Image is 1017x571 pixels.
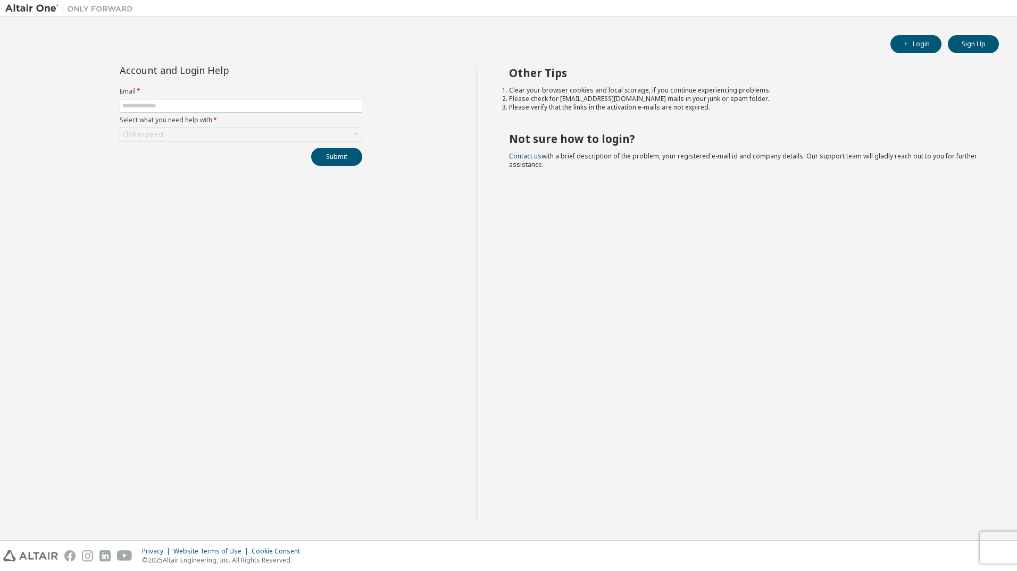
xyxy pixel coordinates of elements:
img: instagram.svg [82,550,93,561]
img: linkedin.svg [99,550,111,561]
img: Altair One [5,3,138,14]
label: Select what you need help with [120,116,362,124]
div: Account and Login Help [120,66,314,74]
span: with a brief description of the problem, your registered e-mail id and company details. Our suppo... [509,152,977,169]
div: Click to select [120,128,362,141]
button: Sign Up [948,35,999,53]
li: Please verify that the links in the activation e-mails are not expired. [509,103,980,112]
div: Privacy [142,547,173,556]
button: Login [890,35,941,53]
li: Clear your browser cookies and local storage, if you continue experiencing problems. [509,86,980,95]
div: Click to select [122,130,164,139]
img: altair_logo.svg [3,550,58,561]
img: facebook.svg [64,550,76,561]
a: Contact us [509,152,541,161]
div: Website Terms of Use [173,547,252,556]
h2: Not sure how to login? [509,132,980,146]
h2: Other Tips [509,66,980,80]
div: Cookie Consent [252,547,306,556]
img: youtube.svg [117,550,132,561]
label: Email [120,87,362,96]
button: Submit [311,148,362,166]
li: Please check for [EMAIL_ADDRESS][DOMAIN_NAME] mails in your junk or spam folder. [509,95,980,103]
p: © 2025 Altair Engineering, Inc. All Rights Reserved. [142,556,306,565]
